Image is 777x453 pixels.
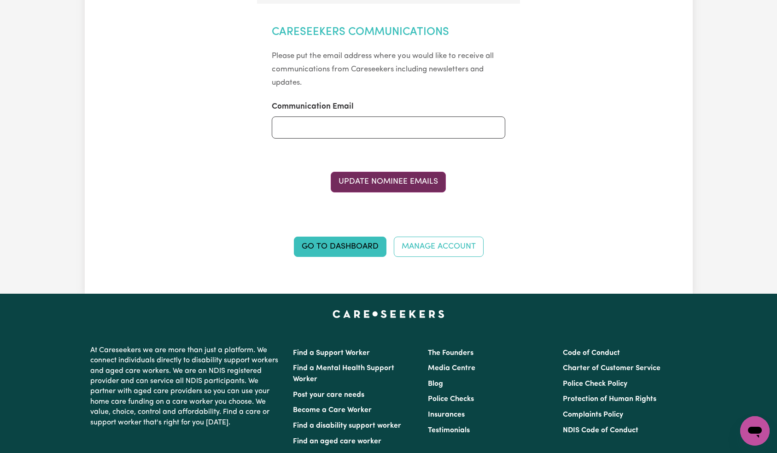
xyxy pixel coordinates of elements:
a: Complaints Policy [563,411,623,418]
a: Protection of Human Rights [563,395,656,403]
a: Police Check Policy [563,380,627,388]
a: Blog [428,380,443,388]
p: At Careseekers we are more than just a platform. We connect individuals directly to disability su... [90,342,282,431]
a: Find a Mental Health Support Worker [293,365,394,383]
label: Communication Email [272,101,354,113]
iframe: Button to launch messaging window [740,416,770,446]
a: Post your care needs [293,391,364,399]
a: NDIS Code of Conduct [563,427,638,434]
a: Manage Account [394,237,484,257]
button: Update Nominee Emails [331,172,446,192]
a: The Founders [428,349,473,357]
a: Charter of Customer Service [563,365,660,372]
a: Insurances [428,411,465,418]
a: Code of Conduct [563,349,620,357]
small: Please put the email address where you would like to receive all communications from Careseekers ... [272,52,494,87]
a: Media Centre [428,365,475,372]
a: Find a disability support worker [293,422,401,430]
a: Careseekers home page [333,310,444,318]
a: Testimonials [428,427,470,434]
a: Go to Dashboard [294,237,386,257]
a: Become a Care Worker [293,407,372,414]
a: Find an aged care worker [293,438,381,445]
h2: Careseekers Communications [272,26,505,39]
a: Police Checks [428,395,474,403]
a: Find a Support Worker [293,349,370,357]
